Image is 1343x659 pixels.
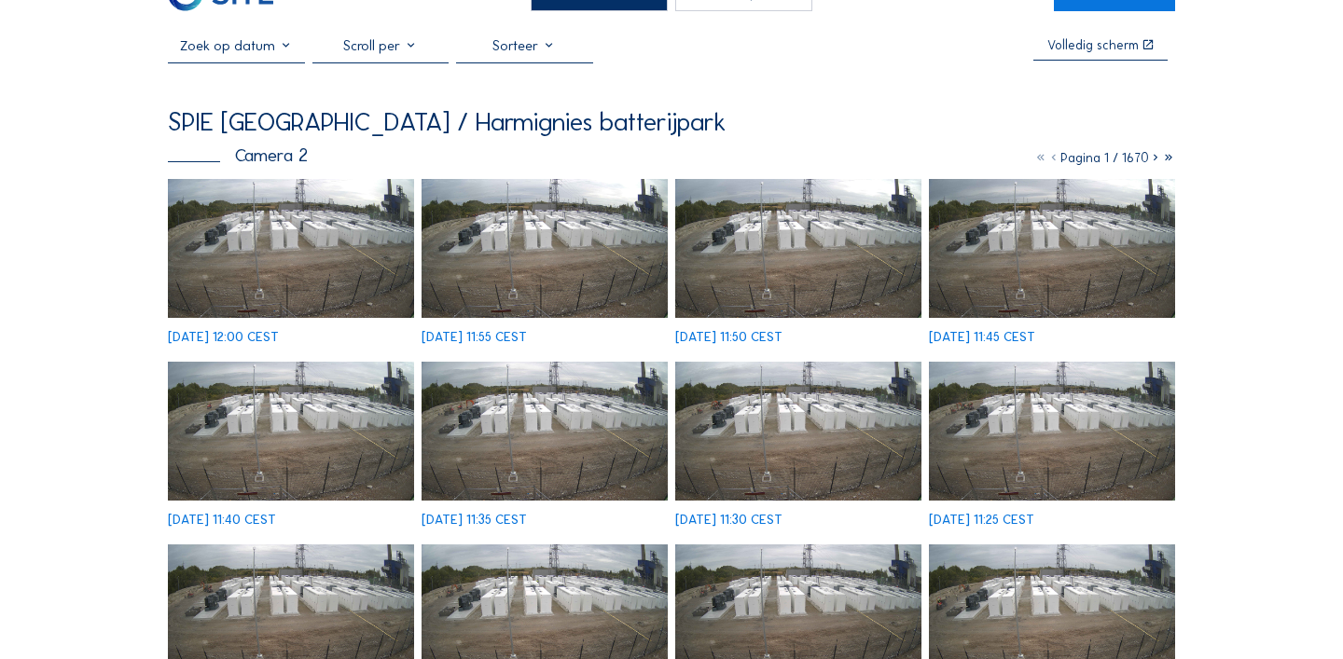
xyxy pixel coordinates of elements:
div: [DATE] 11:50 CEST [675,331,782,344]
span: Pagina 1 / 1670 [1060,150,1149,166]
input: Zoek op datum 󰅀 [168,37,305,54]
img: image_53242952 [675,362,921,501]
img: image_53243347 [929,179,1175,318]
img: image_53242805 [929,362,1175,501]
div: [DATE] 11:30 CEST [675,514,782,527]
img: image_53243493 [675,179,921,318]
div: SPIE [GEOGRAPHIC_DATA] / Harmignies batterijpark [168,109,727,135]
div: [DATE] 12:00 CEST [168,331,279,344]
div: [DATE] 11:40 CEST [168,514,276,527]
div: Volledig scherm [1047,39,1139,52]
img: image_53243646 [422,179,668,318]
div: Camera 2 [168,146,308,164]
div: [DATE] 11:55 CEST [422,331,527,344]
div: [DATE] 11:35 CEST [422,514,527,527]
div: [DATE] 11:25 CEST [929,514,1034,527]
img: image_53243184 [168,362,414,501]
img: image_53243798 [168,179,414,318]
img: image_53243107 [422,362,668,501]
div: [DATE] 11:45 CEST [929,331,1035,344]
